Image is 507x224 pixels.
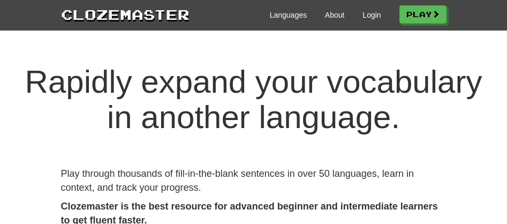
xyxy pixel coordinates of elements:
[61,167,447,195] p: Play through thousands of fill-in-the-blank sentences in over 50 languages, learn in context, and...
[399,5,447,24] a: Play
[362,10,381,20] a: Login
[270,10,307,20] a: Languages
[61,4,190,24] a: Clozemaster
[325,10,345,20] a: About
